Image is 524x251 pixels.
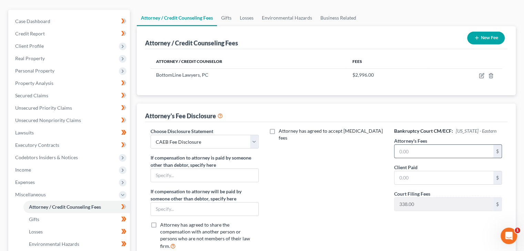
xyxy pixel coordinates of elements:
[15,80,53,86] span: Property Analysis
[151,154,258,168] label: If compensation to attorney is paid by someone other than debtor, specify here
[394,190,430,197] label: Court Filing Fees
[352,59,362,64] span: Fees
[10,89,130,102] a: Secured Claims
[15,68,54,74] span: Personal Property
[15,130,34,135] span: Lawsuits
[10,102,130,114] a: Unsecured Priority Claims
[394,128,502,134] h6: Bankruptcy Court CM/ECF:
[151,169,258,182] input: Specify...
[394,145,493,158] input: 0.00
[10,114,130,127] a: Unsecured Nonpriority Claims
[467,32,505,44] button: New Fee
[316,10,360,26] a: Business Related
[15,105,72,111] span: Unsecured Priority Claims
[23,238,130,250] a: Environmental Hazards
[515,228,520,233] span: 1
[15,31,45,36] span: Credit Report
[493,198,502,211] div: $
[15,117,81,123] span: Unsecured Nonpriority Claims
[156,72,208,78] span: BottomLine Lawyers, PC
[15,167,31,173] span: Income
[352,72,374,78] span: $2,996.00
[29,229,43,234] span: Losses
[145,112,223,120] div: Attorney's Fee Disclosure
[151,203,258,216] input: Specify...
[394,198,493,211] input: 0.00
[145,39,238,47] div: Attorney / Credit Counseling Fees
[23,226,130,238] a: Losses
[137,10,217,26] a: Attorney / Credit Counseling Fees
[10,127,130,139] a: Lawsuits
[15,43,44,49] span: Client Profile
[10,77,130,89] a: Property Analysis
[10,139,130,151] a: Executory Contracts
[501,228,517,244] iframe: Intercom live chat
[151,128,213,135] label: Choose Disclosure Statement
[151,188,258,202] label: If compensation to attorney will be paid by someone other than debtor, specify here
[29,204,101,210] span: Attorney / Credit Counseling Fees
[394,137,427,144] label: Attorney's Fees
[15,154,78,160] span: Codebtors Insiders & Notices
[394,171,493,184] input: 0.00
[394,164,418,171] label: Client Paid
[160,222,250,249] span: Attorney has agreed to share the compensation with another person or persons who are not members ...
[156,59,222,64] span: Attorney / Credit Counselor
[23,201,130,213] a: Attorney / Credit Counseling Fees
[279,128,383,141] span: Attorney has agreed to accept [MEDICAL_DATA] fees
[493,171,502,184] div: $
[10,15,130,28] a: Case Dashboard
[29,241,79,247] span: Environmental Hazards
[217,10,236,26] a: Gifts
[15,179,35,185] span: Expenses
[456,128,496,134] span: [US_STATE] - Eastern
[15,92,48,98] span: Secured Claims
[236,10,258,26] a: Losses
[258,10,316,26] a: Environmental Hazards
[15,142,59,148] span: Executory Contracts
[493,145,502,158] div: $
[10,28,130,40] a: Credit Report
[15,192,46,197] span: Miscellaneous
[23,213,130,226] a: Gifts
[15,55,45,61] span: Real Property
[29,216,39,222] span: Gifts
[15,18,50,24] span: Case Dashboard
